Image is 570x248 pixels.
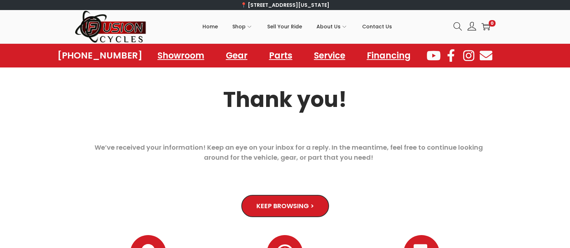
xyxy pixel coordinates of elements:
[267,18,302,36] span: Sell Your Ride
[232,10,253,43] a: Shop
[84,89,487,110] h2: Thank you!
[362,10,392,43] a: Contact Us
[147,10,448,43] nav: Primary navigation
[482,22,490,31] a: 0
[316,18,341,36] span: About Us
[307,47,352,64] a: Service
[219,47,255,64] a: Gear
[58,51,142,61] a: [PHONE_NUMBER]
[84,142,487,163] div: We’ve received your information! Keep an eye on your inbox for a reply. In the meantime, feel fre...
[202,18,218,36] span: Home
[241,195,329,217] a: Keep Browsing >
[241,1,329,9] a: 📍 [STREET_ADDRESS][US_STATE]
[232,18,246,36] span: Shop
[360,47,418,64] a: Financing
[316,10,348,43] a: About Us
[262,47,300,64] a: Parts
[362,18,392,36] span: Contact Us
[267,10,302,43] a: Sell Your Ride
[202,10,218,43] a: Home
[75,10,147,43] img: Woostify retina logo
[256,203,314,209] span: Keep Browsing >
[150,47,211,64] a: Showroom
[150,47,418,64] nav: Menu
